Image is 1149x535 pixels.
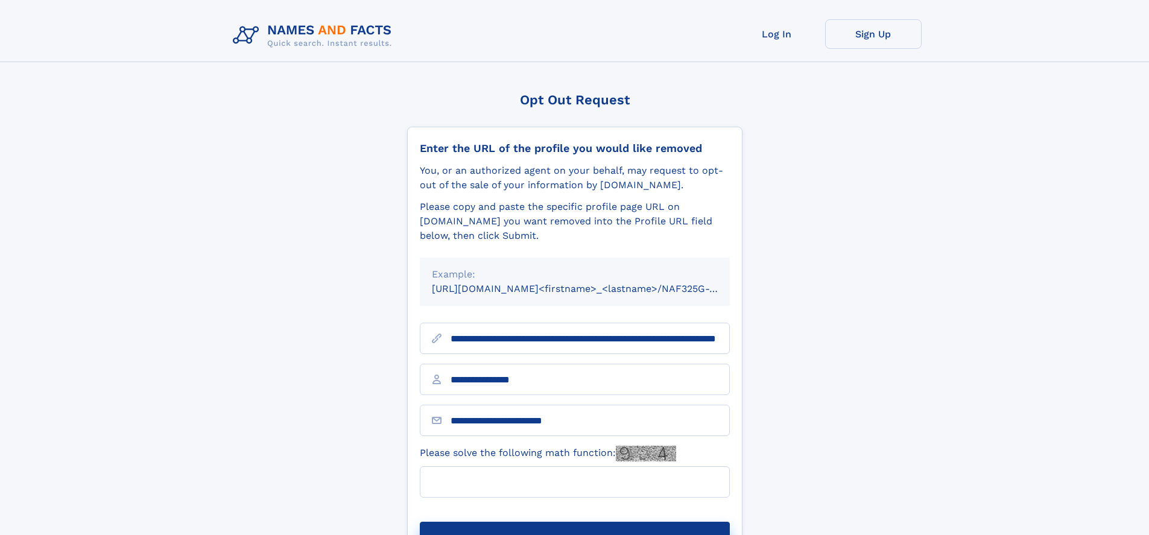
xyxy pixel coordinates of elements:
div: Example: [432,267,718,282]
img: Logo Names and Facts [228,19,402,52]
a: Sign Up [825,19,922,49]
div: You, or an authorized agent on your behalf, may request to opt-out of the sale of your informatio... [420,163,730,192]
label: Please solve the following math function: [420,446,676,461]
a: Log In [729,19,825,49]
small: [URL][DOMAIN_NAME]<firstname>_<lastname>/NAF325G-xxxxxxxx [432,283,753,294]
div: Enter the URL of the profile you would like removed [420,142,730,155]
div: Please copy and paste the specific profile page URL on [DOMAIN_NAME] you want removed into the Pr... [420,200,730,243]
div: Opt Out Request [407,92,742,107]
